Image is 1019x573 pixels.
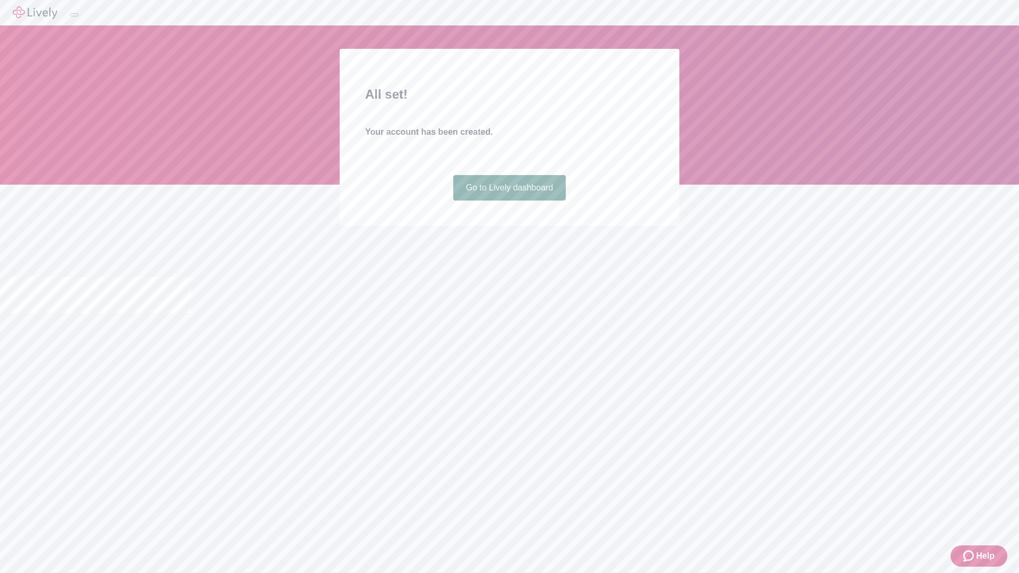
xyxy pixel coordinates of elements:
[951,545,1007,567] button: Zendesk support iconHelp
[365,85,654,104] h2: All set!
[976,550,995,562] span: Help
[963,550,976,562] svg: Zendesk support icon
[365,126,654,138] h4: Your account has been created.
[13,6,57,19] img: Lively
[70,13,79,16] button: Log out
[453,175,566,201] a: Go to Lively dashboard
